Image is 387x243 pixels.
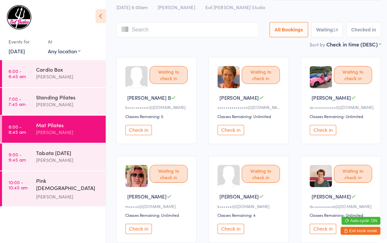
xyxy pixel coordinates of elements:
div: Cardio Box [36,65,99,72]
span: [PERSON_NAME] [308,93,347,100]
button: Exit kiosk mode [337,224,376,232]
div: [PERSON_NAME] [36,155,99,162]
button: Auto-cycle: ON [338,215,376,222]
div: [PERSON_NAME] [36,191,99,199]
button: Check in [215,221,241,232]
time: 7:00 - 7:45 am [9,95,25,106]
div: [PERSON_NAME] [36,127,99,135]
div: Classes Remaining: 5 [124,112,188,118]
div: [PERSON_NAME] [36,100,99,107]
div: Waiting to check in [239,65,277,83]
img: image1676099974.png [124,163,146,185]
span: [PERSON_NAME] [308,191,347,198]
div: a••••••••••••l@[DOMAIN_NAME] [306,103,370,109]
button: Check in [306,221,333,232]
a: [DATE] [9,47,25,54]
div: Classes Remaining: Unlimited [215,112,279,118]
div: Waiting to check in [148,65,186,83]
div: Classes Remaining: 4 [215,210,279,216]
img: Evil Barbee Personal Training [7,5,31,29]
span: [PERSON_NAME] [156,4,193,10]
div: Events for [9,36,41,47]
div: At [47,36,80,47]
a: 8:00 -8:45 amMat Pilates[PERSON_NAME] [2,114,105,141]
button: Check in [215,124,241,134]
span: Evil [PERSON_NAME] Studio [203,4,262,10]
a: 7:00 -7:45 amStanding Pilates[PERSON_NAME] [2,87,105,114]
div: Waiting to check in [330,163,368,181]
span: [PERSON_NAME] [126,191,165,198]
img: image1675377875.png [306,163,328,185]
div: Pink [DEMOGRAPHIC_DATA] Strength [36,175,99,191]
div: Waiting to check in [239,163,277,181]
input: Search [115,22,256,37]
div: k••••••t@[DOMAIN_NAME] [215,201,279,207]
div: Any location [47,47,80,54]
label: Sort by [306,41,321,47]
div: Classes Remaining: Unlimited [306,112,370,118]
div: d••••••••••w@[DOMAIN_NAME] [306,201,370,207]
button: Check in [306,124,333,134]
div: k••••••••••r@[DOMAIN_NAME] [124,103,188,109]
div: [PERSON_NAME] [36,72,99,80]
div: Check in time (DESC) [323,40,377,47]
div: Tabata [DATE] [36,148,99,155]
div: Standing Pilates [36,93,99,100]
time: 9:00 - 9:45 am [9,150,26,161]
time: 6:00 - 6:45 am [9,68,26,78]
button: Waiting14 [308,22,339,37]
span: [PERSON_NAME] B [126,93,169,100]
div: Waiting to check in [148,163,186,181]
img: image1653453862.png [306,65,328,87]
img: image1674437937.png [215,65,237,87]
div: Waiting to check in [330,65,368,83]
div: Classes Remaining: Unlimited [124,210,188,216]
time: 8:00 - 8:45 am [9,123,26,133]
button: Check in [124,221,150,232]
button: All Bookings [267,22,305,37]
span: [DATE] 8:00am [115,4,146,10]
span: [PERSON_NAME] [217,191,256,198]
div: c•••••••••••••n@[DOMAIN_NAME] [215,103,279,109]
a: 10:00 -10:45 amPink [DEMOGRAPHIC_DATA] Strength[PERSON_NAME] [2,169,105,204]
div: 14 [329,27,335,32]
button: Checked in [342,22,377,37]
a: 9:00 -9:45 amTabata [DATE][PERSON_NAME] [2,142,105,169]
time: 10:00 - 10:45 am [9,178,27,188]
a: 6:00 -6:45 amCardio Box[PERSON_NAME] [2,60,105,86]
div: m••••z@[DOMAIN_NAME] [124,201,188,207]
button: Check in [124,124,150,134]
div: Classes Remaining: Unlimited [306,210,370,216]
div: Mat Pilates [36,120,99,127]
span: [PERSON_NAME] [217,93,256,100]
